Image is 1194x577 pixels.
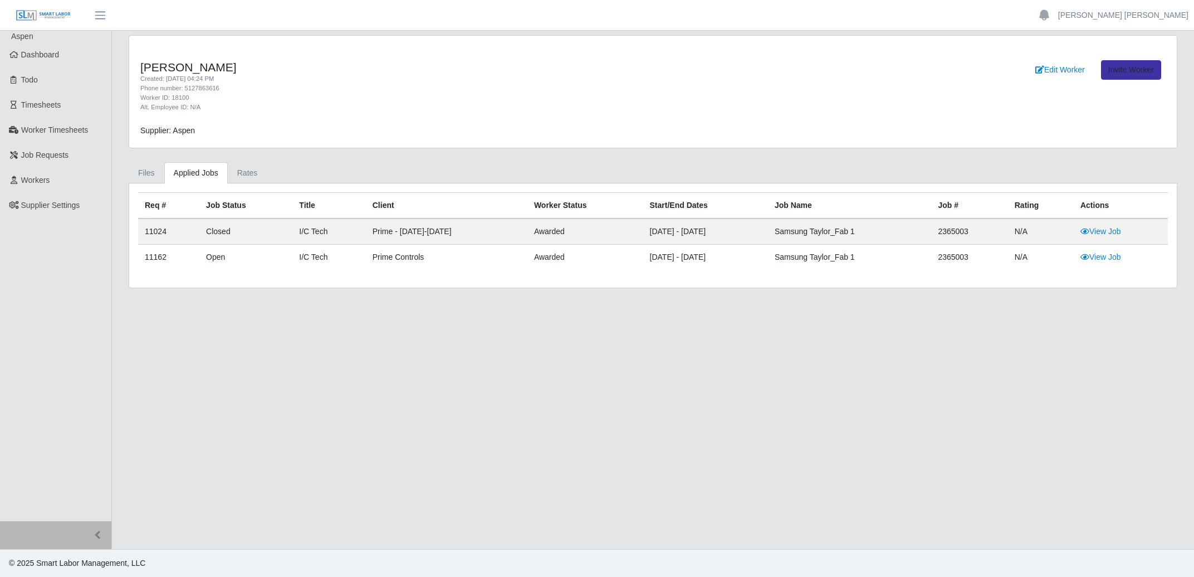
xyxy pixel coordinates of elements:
a: Files [129,162,164,184]
span: Workers [21,176,50,185]
td: Closed [199,219,292,245]
th: Worker Status [527,193,643,219]
th: Rating [1008,193,1074,219]
td: [DATE] - [DATE] [643,219,768,245]
span: Supplier: Aspen [140,126,195,135]
div: Worker ID: 18100 [140,93,731,103]
td: awarded [527,219,643,245]
th: Req # [138,193,199,219]
span: © 2025 Smart Labor Management, LLC [9,559,145,568]
td: Open [199,245,292,270]
td: [DATE] - [DATE] [643,245,768,270]
a: Edit Worker [1028,60,1092,80]
td: 2365003 [931,245,1007,270]
span: Timesheets [21,100,61,109]
th: Title [292,193,365,219]
h4: [PERSON_NAME] [140,60,731,74]
span: Job Requests [21,151,69,159]
th: Job Status [199,193,292,219]
a: View Job [1080,227,1121,236]
td: Prime Controls [366,245,527,270]
th: Job Name [768,193,931,219]
td: I/C Tech [292,245,365,270]
th: Actions [1074,193,1168,219]
span: Dashboard [21,50,60,59]
a: View Job [1080,253,1121,261]
td: 2365003 [931,219,1007,245]
a: Applied Jobs [164,162,228,184]
th: Start/End Dates [643,193,768,219]
td: Prime - [DATE]-[DATE] [366,219,527,245]
span: Supplier Settings [21,201,80,210]
span: Aspen [11,32,33,41]
td: N/A [1008,219,1074,245]
img: SLM Logo [16,9,71,22]
a: [PERSON_NAME] [PERSON_NAME] [1058,9,1188,21]
td: 11162 [138,245,199,270]
div: Created: [DATE] 04:24 PM [140,74,731,84]
a: Invite Worker [1101,60,1161,80]
th: Client [366,193,527,219]
th: Job # [931,193,1007,219]
td: I/C Tech [292,219,365,245]
div: Phone number: 5127863616 [140,84,731,93]
td: Samsung Taylor_Fab 1 [768,245,931,270]
div: Alt. Employee ID: N/A [140,103,731,112]
td: 11024 [138,219,199,245]
td: awarded [527,245,643,270]
td: Samsung Taylor_Fab 1 [768,219,931,245]
span: Worker Timesheets [21,125,88,134]
td: N/A [1008,245,1074,270]
span: Todo [21,75,38,84]
a: Rates [228,162,267,184]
